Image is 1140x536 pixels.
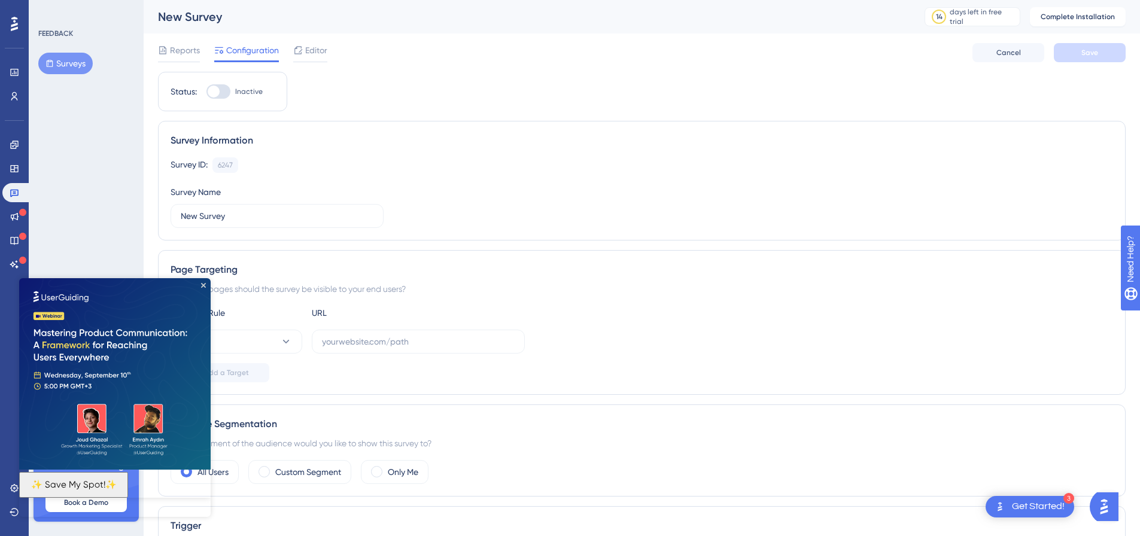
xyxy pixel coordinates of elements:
[235,87,263,96] span: Inactive
[1030,7,1126,26] button: Complete Installation
[171,306,302,320] div: Choose A Rule
[171,263,1113,277] div: Page Targeting
[38,53,93,74] button: Surveys
[171,185,221,199] div: Survey Name
[171,330,302,354] button: equals
[171,436,1113,450] div: Which segment of the audience would you like to show this survey to?
[181,209,373,223] input: Type your Survey name
[305,43,327,57] span: Editor
[170,43,200,57] span: Reports
[996,48,1021,57] span: Cancel
[322,335,515,348] input: yourwebsite.com/path
[28,3,75,17] span: Need Help?
[1090,489,1126,525] iframe: UserGuiding AI Assistant Launcher
[38,29,73,38] div: FEEDBACK
[171,363,269,382] button: Add a Target
[972,43,1044,62] button: Cancel
[275,465,341,479] label: Custom Segment
[1012,500,1065,513] div: Get Started!
[936,12,943,22] div: 14
[171,84,197,99] div: Status:
[1081,48,1098,57] span: Save
[171,133,1113,148] div: Survey Information
[950,7,1016,26] div: days left in free trial
[312,306,443,320] div: URL
[218,160,233,170] div: 6247
[197,465,229,479] label: All Users
[171,282,1113,296] div: On which pages should the survey be visible to your end users?
[986,496,1074,517] div: Open Get Started! checklist, remaining modules: 3
[226,43,279,57] span: Configuration
[182,5,187,10] div: Close Preview
[171,519,1113,533] div: Trigger
[171,157,208,173] div: Survey ID:
[388,465,418,479] label: Only Me
[204,368,249,377] span: Add a Target
[171,417,1113,431] div: Audience Segmentation
[1041,12,1115,22] span: Complete Installation
[1054,43,1126,62] button: Save
[1063,493,1074,504] div: 3
[993,500,1007,514] img: launcher-image-alternative-text
[158,8,895,25] div: New Survey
